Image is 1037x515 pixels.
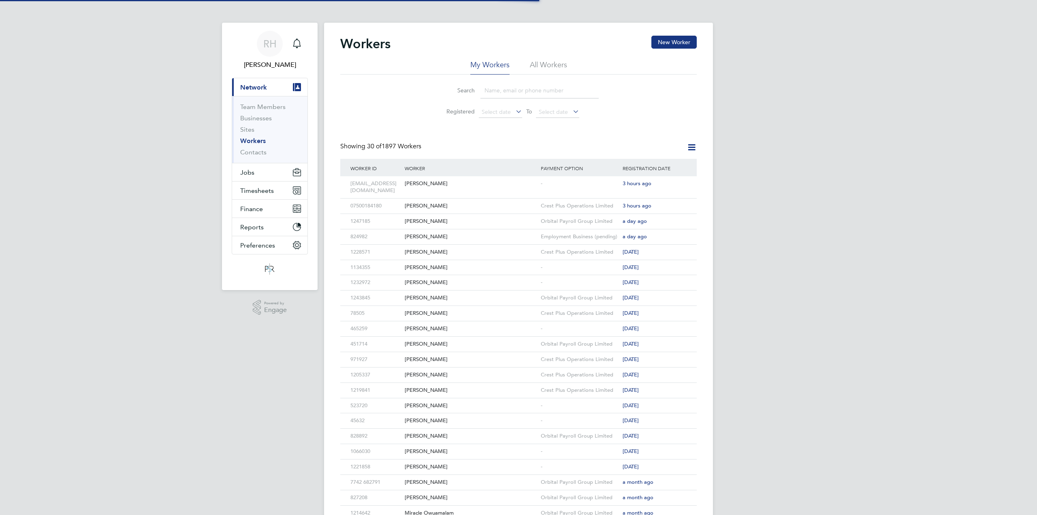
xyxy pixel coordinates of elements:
div: [PERSON_NAME] [403,383,539,398]
span: [DATE] [623,264,639,271]
div: 1232972 [348,275,403,290]
button: Preferences [232,236,307,254]
div: [PERSON_NAME] [403,444,539,459]
div: Network [232,96,307,163]
div: Crest Plus Operations Limited [539,245,621,260]
div: [PERSON_NAME] [403,275,539,290]
div: Worker ID [348,159,403,177]
a: 1205337[PERSON_NAME]Crest Plus Operations Limited[DATE] [348,367,689,374]
span: Powered by [264,300,287,307]
span: [DATE] [623,402,639,409]
button: Reports [232,218,307,236]
a: Sites [240,126,254,133]
a: 465259[PERSON_NAME]-[DATE] [348,321,689,328]
a: 07500184180[PERSON_NAME]Crest Plus Operations Limited3 hours ago [348,198,689,205]
span: [DATE] [623,387,639,393]
a: 828892[PERSON_NAME]Orbital Payroll Group Limited[DATE] [348,428,689,435]
div: [PERSON_NAME] [403,229,539,244]
a: Businesses [240,114,272,122]
span: RH [263,38,277,49]
a: RH[PERSON_NAME] [232,31,308,70]
div: Showing [340,142,423,151]
div: [PERSON_NAME] [403,306,539,321]
button: Network [232,78,307,96]
div: 78505 [348,306,403,321]
a: 78505[PERSON_NAME]Crest Plus Operations Limited[DATE] [348,306,689,312]
div: 1228571 [348,245,403,260]
div: [PERSON_NAME] [403,368,539,383]
span: Network [240,83,267,91]
div: - [539,275,621,290]
span: 1897 Workers [367,142,421,150]
div: Crest Plus Operations Limited [539,199,621,214]
span: Rachel Harris [232,60,308,70]
div: [EMAIL_ADDRESS][DOMAIN_NAME] [348,176,403,198]
div: - [539,321,621,336]
span: [DATE] [623,463,639,470]
span: Select date [482,108,511,115]
a: 7742 682791[PERSON_NAME]Orbital Payroll Group Limiteda month ago [348,474,689,481]
button: Timesheets [232,182,307,199]
span: a day ago [623,218,647,224]
a: Go to home page [232,263,308,276]
button: Finance [232,200,307,218]
span: [DATE] [623,432,639,439]
a: 45632[PERSON_NAME]-[DATE] [348,413,689,420]
a: 1247185[PERSON_NAME]Orbital Payroll Group Limiteda day ago [348,214,689,220]
div: Crest Plus Operations Limited [539,368,621,383]
div: 451714 [348,337,403,352]
div: [PERSON_NAME] [403,429,539,444]
a: 827208[PERSON_NAME]Orbital Payroll Group Limiteda month ago [348,490,689,497]
a: 971927[PERSON_NAME]Crest Plus Operations Limited[DATE] [348,352,689,359]
div: 523720 [348,398,403,413]
div: 828892 [348,429,403,444]
div: 1134355 [348,260,403,275]
button: Jobs [232,163,307,181]
span: [DATE] [623,356,639,363]
div: 45632 [348,413,403,428]
div: - [539,398,621,413]
a: 1228571[PERSON_NAME]Crest Plus Operations Limited[DATE] [348,244,689,251]
span: Finance [240,205,263,213]
a: 824982[PERSON_NAME]Employment Business (pending)a day ago [348,229,689,236]
div: [PERSON_NAME] [403,260,539,275]
div: - [539,260,621,275]
span: To [524,106,534,117]
div: Orbital Payroll Group Limited [539,490,621,505]
label: Search [438,87,475,94]
img: psrsolutions-logo-retina.png [262,263,277,276]
span: [DATE] [623,325,639,332]
div: [PERSON_NAME] [403,199,539,214]
span: [DATE] [623,279,639,286]
div: - [539,444,621,459]
div: Crest Plus Operations Limited [539,306,621,321]
a: Team Members [240,103,286,111]
div: Crest Plus Operations Limited [539,352,621,367]
a: [EMAIL_ADDRESS][DOMAIN_NAME][PERSON_NAME]-3 hours ago [348,176,689,183]
span: a month ago [623,479,653,485]
div: 465259 [348,321,403,336]
div: Orbital Payroll Group Limited [539,475,621,490]
a: 1221858[PERSON_NAME]-[DATE] [348,459,689,466]
span: Timesheets [240,187,274,194]
div: [PERSON_NAME] [403,176,539,191]
a: 1219841[PERSON_NAME]Crest Plus Operations Limited[DATE] [348,383,689,389]
div: [PERSON_NAME] [403,475,539,490]
a: 1214642Miracle OwuamalamOrbital Payroll Group Limiteda month ago [348,505,689,512]
span: [DATE] [623,371,639,378]
a: Contacts [240,148,267,156]
div: Employment Business (pending) [539,229,621,244]
input: Name, email or phone number [480,83,599,98]
div: - [539,413,621,428]
span: Jobs [240,169,254,176]
div: [PERSON_NAME] [403,214,539,229]
div: - [539,459,621,474]
span: [DATE] [623,448,639,455]
div: 1219841 [348,383,403,398]
div: Orbital Payroll Group Limited [539,214,621,229]
span: [DATE] [623,294,639,301]
div: 971927 [348,352,403,367]
span: 3 hours ago [623,180,651,187]
span: [DATE] [623,310,639,316]
div: Worker [403,159,539,177]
